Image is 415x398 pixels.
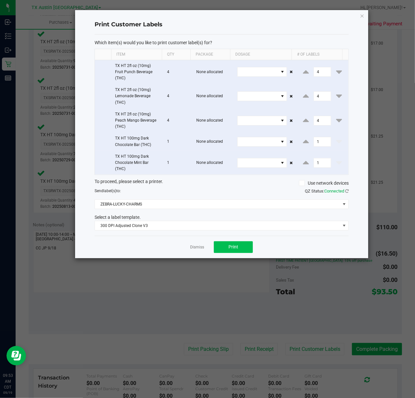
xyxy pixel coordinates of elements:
th: Item [111,49,162,60]
span: ZEBRA-LUCKY-CHARMS [95,200,340,209]
th: Qty [162,49,190,60]
span: Send to: [95,189,121,193]
p: Which item(s) would you like to print customer label(s) for? [95,40,349,46]
td: None allocated [192,151,233,175]
td: None allocated [192,109,233,133]
th: Package [190,49,230,60]
span: label(s) [103,189,116,193]
td: 4 [163,84,193,109]
div: Select a label template. [90,214,354,221]
div: To proceed, please select a printer. [90,178,354,188]
td: TX HT 2fl oz (10mg) Lemonade Beverage (THC) [111,84,163,109]
td: TX HT 100mg Dark Chocolate Mint Bar (THC) [111,151,163,175]
td: 4 [163,109,193,133]
td: TX HT 2fl oz (10mg) Peach Mango Beverage (THC) [111,109,163,133]
span: QZ Status: [305,189,349,193]
span: Print [228,244,238,249]
th: Dosage [230,49,292,60]
td: TX HT 100mg Dark Chocolate Bar (THC) [111,133,163,151]
td: None allocated [192,84,233,109]
td: None allocated [192,133,233,151]
h4: Print Customer Labels [95,20,349,29]
button: Print [214,241,253,253]
td: 1 [163,151,193,175]
iframe: Resource center [6,346,26,365]
td: 4 [163,60,193,85]
span: 300 DPI Adjusted Clone V3 [95,221,340,230]
td: None allocated [192,60,233,85]
td: TX HT 2fl oz (10mg) Fruit Punch Beverage (THC) [111,60,163,85]
label: Use network devices [299,180,349,187]
a: Dismiss [190,245,204,250]
th: # of labels [292,49,342,60]
td: 1 [163,133,193,151]
span: Connected [324,189,344,193]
